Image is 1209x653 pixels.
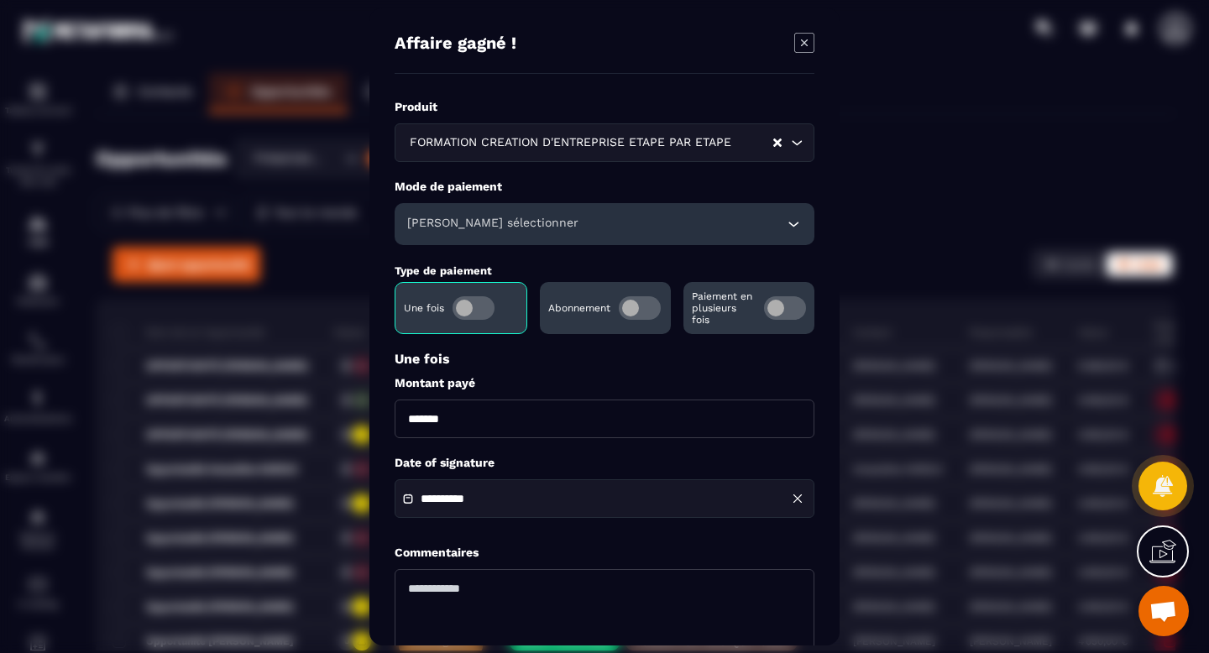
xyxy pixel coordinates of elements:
[406,133,735,152] span: FORMATION CREATION D'ENTREPRISE ETAPE PAR ETAPE
[1138,586,1189,636] div: Ouvrir le chat
[395,375,814,391] label: Montant payé
[395,545,479,561] label: Commentaires
[692,290,756,326] p: Paiement en plusieurs fois
[395,351,814,367] p: Une fois
[395,99,814,115] label: Produit
[404,302,444,314] p: Une fois
[735,133,772,152] input: Search for option
[548,302,610,314] p: Abonnement
[395,264,492,277] label: Type de paiement
[395,179,814,195] label: Mode de paiement
[395,123,814,162] div: Search for option
[395,455,814,471] label: Date of signature
[773,136,782,149] button: Clear Selected
[395,33,516,56] h4: Affaire gagné !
